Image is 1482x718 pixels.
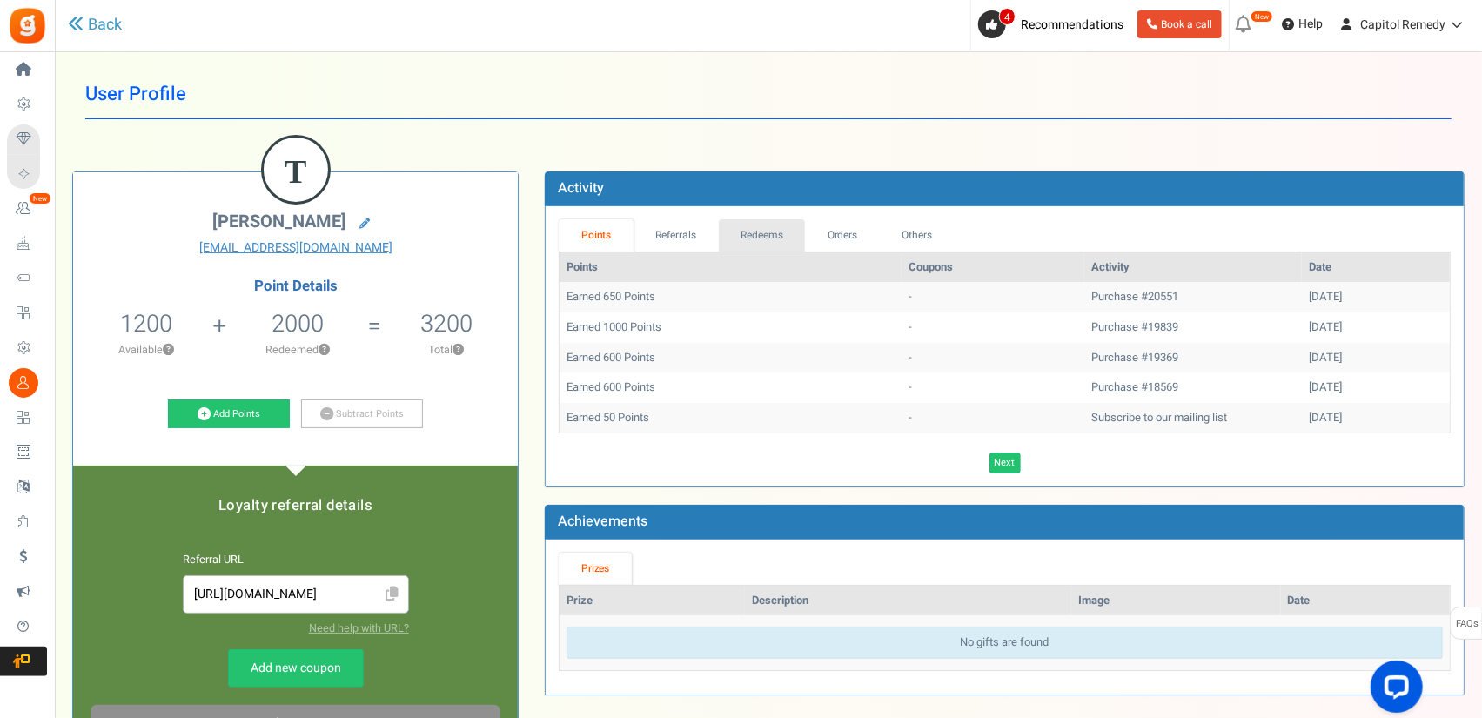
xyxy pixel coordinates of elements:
[1084,282,1302,312] td: Purchase #20551
[120,306,172,341] span: 1200
[168,399,290,429] a: Add Points
[902,312,1084,343] td: -
[183,554,409,567] h6: Referral URL
[1084,312,1302,343] td: Purchase #19839
[1294,16,1323,33] span: Help
[902,403,1084,433] td: -
[1309,410,1443,426] div: [DATE]
[7,194,47,224] a: New
[745,586,1071,616] th: Description
[558,511,647,532] b: Achievements
[1251,10,1273,23] em: New
[1302,252,1450,283] th: Date
[379,580,406,610] span: Click to Copy
[1309,350,1443,366] div: [DATE]
[91,498,500,513] h5: Loyalty referral details
[228,649,364,688] a: Add new coupon
[1137,10,1222,38] a: Book a call
[29,192,51,205] em: New
[1281,586,1450,616] th: Date
[264,138,328,205] figcaption: T
[319,345,330,356] button: ?
[1071,586,1281,616] th: Image
[559,553,632,585] a: Prizes
[880,219,955,252] a: Others
[228,342,365,358] p: Redeemed
[902,252,1084,283] th: Coupons
[272,311,324,337] h5: 2000
[73,278,518,294] h4: Point Details
[559,219,634,252] a: Points
[1455,607,1479,641] span: FAQs
[420,311,473,337] h5: 3200
[1309,319,1443,336] div: [DATE]
[902,372,1084,403] td: -
[1309,379,1443,396] div: [DATE]
[634,219,719,252] a: Referrals
[567,627,1443,659] div: No gifts are found
[999,8,1016,25] span: 4
[301,399,423,429] a: Subtract Points
[82,342,211,358] p: Available
[560,252,902,283] th: Points
[558,178,604,198] b: Activity
[1275,10,1330,38] a: Help
[719,219,806,252] a: Redeems
[902,282,1084,312] td: -
[309,621,409,636] a: Need help with URL?
[560,343,902,373] td: Earned 600 Points
[1084,403,1302,433] td: Subscribe to our mailing list
[560,586,745,616] th: Prize
[1084,372,1302,403] td: Purchase #18569
[85,70,1452,119] h1: User Profile
[1084,343,1302,373] td: Purchase #19369
[453,345,465,356] button: ?
[86,239,505,257] a: [EMAIL_ADDRESS][DOMAIN_NAME]
[805,219,880,252] a: Orders
[163,345,174,356] button: ?
[560,372,902,403] td: Earned 600 Points
[902,343,1084,373] td: -
[8,6,47,45] img: Gratisfaction
[978,10,1130,38] a: 4 Recommendations
[384,342,509,358] p: Total
[1084,252,1302,283] th: Activity
[560,312,902,343] td: Earned 1000 Points
[560,403,902,433] td: Earned 50 Points
[560,282,902,312] td: Earned 650 Points
[212,209,346,234] span: [PERSON_NAME]
[989,453,1021,473] a: Next
[1360,16,1445,34] span: Capitol Remedy
[1309,289,1443,305] div: [DATE]
[1021,16,1123,34] span: Recommendations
